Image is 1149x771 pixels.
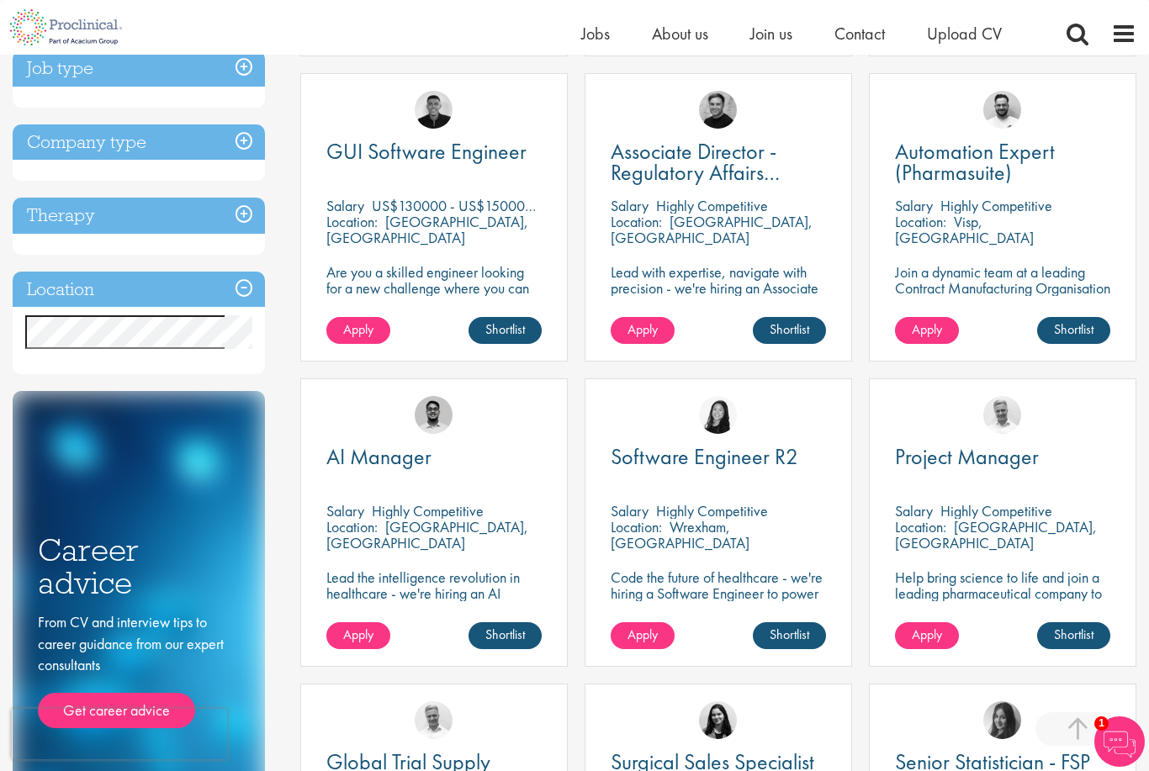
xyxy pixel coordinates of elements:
span: Apply [343,320,373,338]
h3: Therapy [13,198,265,234]
span: Associate Director - Regulatory Affairs Consultant [611,137,780,208]
img: Joshua Bye [415,701,453,739]
a: Associate Director - Regulatory Affairs Consultant [611,141,826,183]
span: Salary [611,196,649,215]
span: Salary [895,196,933,215]
p: [GEOGRAPHIC_DATA], [GEOGRAPHIC_DATA] [326,212,528,247]
span: Location: [611,212,662,231]
a: Apply [326,622,390,649]
a: Apply [611,317,675,344]
img: Peter Duvall [699,91,737,129]
p: Code the future of healthcare - we're hiring a Software Engineer to power innovation and precisio... [611,569,826,633]
span: Salary [326,196,364,215]
a: AI Manager [326,446,542,467]
p: [GEOGRAPHIC_DATA], [GEOGRAPHIC_DATA] [611,212,813,247]
a: Shortlist [753,622,826,649]
span: Apply [912,320,942,338]
img: Heidi Hennigan [983,701,1021,739]
img: Numhom Sudsok [699,396,737,434]
p: Highly Competitive [656,501,768,520]
img: Emile De Beer [983,91,1021,129]
img: Timothy Deschamps [415,396,453,434]
span: Location: [326,212,378,231]
span: Automation Expert (Pharmasuite) [895,137,1055,187]
span: GUI Software Engineer [326,137,527,166]
p: [GEOGRAPHIC_DATA], [GEOGRAPHIC_DATA] [326,517,528,552]
span: Project Manager [895,442,1039,471]
span: AI Manager [326,442,432,471]
p: Visp, [GEOGRAPHIC_DATA] [895,212,1034,247]
a: GUI Software Engineer [326,141,542,162]
a: Shortlist [753,317,826,344]
a: Join us [750,23,792,45]
p: Wrexham, [GEOGRAPHIC_DATA] [611,517,749,552]
iframe: reCAPTCHA [12,709,227,759]
h3: Career advice [38,534,240,599]
a: Apply [895,317,959,344]
p: Are you a skilled engineer looking for a new challenge where you can shape the future of healthca... [326,264,542,328]
a: About us [652,23,708,45]
span: Salary [611,501,649,520]
h3: Company type [13,124,265,161]
span: Salary [895,501,933,520]
p: Highly Competitive [940,196,1052,215]
a: Apply [895,622,959,649]
img: Indre Stankeviciute [699,701,737,739]
a: Apply [326,317,390,344]
h3: Location [13,272,265,308]
span: Location: [611,517,662,536]
a: Project Manager [895,446,1110,467]
p: Lead the intelligence revolution in healthcare - we're hiring an AI Manager to transform patient ... [326,569,542,649]
a: Apply [611,622,675,649]
a: Automation Expert (Pharmasuite) [895,141,1110,183]
p: [GEOGRAPHIC_DATA], [GEOGRAPHIC_DATA] [895,517,1097,552]
a: Upload CV [927,23,1002,45]
a: Contact [834,23,885,45]
p: Highly Competitive [656,196,768,215]
img: Christian Andersen [415,91,453,129]
p: Lead with expertise, navigate with precision - we're hiring an Associate Director to shape regula... [611,264,826,344]
span: 1 [1094,716,1109,731]
p: US$130000 - US$150000 per annum [372,196,597,215]
a: Software Engineer R2 [611,446,826,467]
p: Highly Competitive [940,501,1052,520]
span: Apply [627,626,658,643]
img: Chatbot [1094,716,1145,767]
a: Shortlist [469,317,542,344]
span: Apply [627,320,658,338]
p: Join a dynamic team at a leading Contract Manufacturing Organisation (CMO) and contribute to grou... [895,264,1110,344]
a: Get career advice [38,693,195,728]
span: Salary [326,501,364,520]
a: Shortlist [469,622,542,649]
span: Location: [895,212,946,231]
span: Location: [326,517,378,536]
p: Help bring science to life and join a leading pharmaceutical company to play a key role in overse... [895,569,1110,649]
a: Shortlist [1037,317,1110,344]
a: Jobs [581,23,610,45]
h3: Job type [13,50,265,87]
span: Location: [895,517,946,536]
span: Apply [343,626,373,643]
a: Shortlist [1037,622,1110,649]
span: Software Engineer R2 [611,442,798,471]
p: Highly Competitive [372,501,484,520]
span: Apply [912,626,942,643]
img: Joshua Bye [983,396,1021,434]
